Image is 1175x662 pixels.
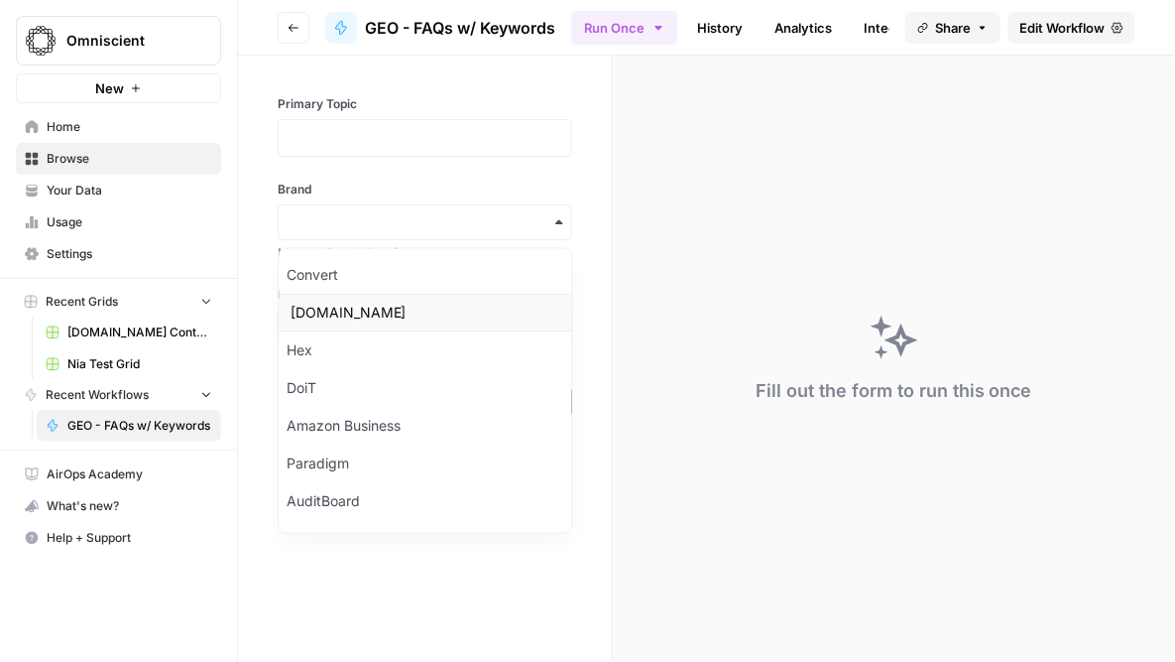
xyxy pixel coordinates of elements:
[16,175,221,206] a: Your Data
[278,95,572,113] label: Primary Topic
[279,332,571,370] div: Hex
[16,490,221,522] button: What's new?
[37,410,221,442] a: GEO - FAQs w/ Keywords
[279,295,571,332] div: [DOMAIN_NAME]
[16,380,221,410] button: Recent Workflows
[67,324,212,341] span: [DOMAIN_NAME] Content Roadmap Report _ Omniscient Digital - Roadmap #11 (Q2 2025).csv
[279,370,571,408] div: DoiT
[852,12,933,44] a: Integrate
[16,111,221,143] a: Home
[23,23,59,59] img: Omniscient Logo
[278,244,572,262] a: Manage Brand Kits
[16,238,221,270] a: Settings
[16,522,221,554] button: Help + Support
[279,257,571,295] div: Convert
[47,245,212,263] span: Settings
[47,150,212,168] span: Browse
[47,118,212,136] span: Home
[17,491,220,521] div: What's new?
[16,459,221,490] a: AirOps Academy
[279,408,571,446] div: Amazon Business
[905,12,1000,44] button: Share
[571,11,677,45] button: Run Once
[1020,18,1106,38] span: Edit Workflow
[46,293,118,311] span: Recent Grids
[365,16,555,40] span: GEO - FAQs w/ Keywords
[66,31,186,51] span: Omniscient
[67,417,212,435] span: GEO - FAQs w/ Keywords
[47,465,212,483] span: AirOps Academy
[935,18,971,38] span: Share
[279,521,571,559] div: UpGuard
[47,529,212,547] span: Help + Support
[95,78,124,98] span: New
[16,73,221,103] button: New
[37,317,221,348] a: [DOMAIN_NAME] Content Roadmap Report _ Omniscient Digital - Roadmap #11 (Q2 2025).csv
[16,143,221,175] a: Browse
[46,386,149,404] span: Recent Workflows
[279,446,571,483] div: Paradigm
[763,12,844,44] a: Analytics
[47,213,212,231] span: Usage
[47,182,212,199] span: Your Data
[16,287,221,317] button: Recent Grids
[325,12,555,44] a: GEO - FAQs w/ Keywords
[16,16,221,66] button: Workspace: Omniscient
[16,206,221,238] a: Usage
[37,348,221,380] a: Nia Test Grid
[1008,12,1135,44] a: Edit Workflow
[756,377,1032,405] div: Fill out the form to run this once
[278,181,572,199] label: Brand
[685,12,755,44] a: History
[67,355,212,373] span: Nia Test Grid
[279,483,571,521] div: AuditBoard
